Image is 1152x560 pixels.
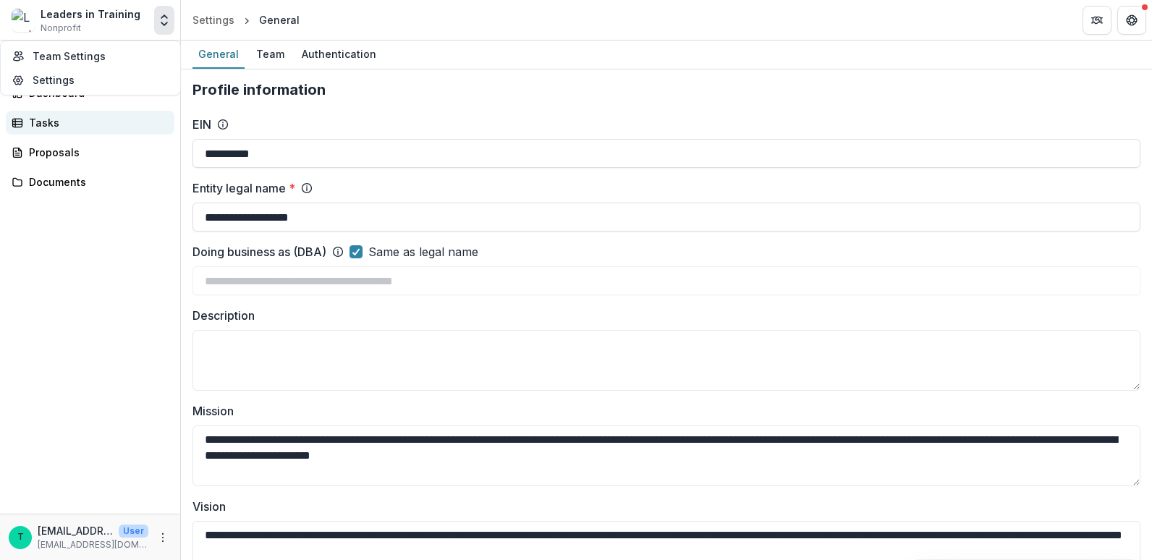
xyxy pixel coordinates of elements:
button: More [154,529,171,546]
h2: Profile information [192,81,1140,98]
img: Leaders in Training [12,9,35,32]
span: Nonprofit [41,22,81,35]
p: [EMAIL_ADDRESS][DOMAIN_NAME] [38,538,148,551]
div: Documents [29,174,163,190]
a: Tasks [6,111,174,135]
button: Partners [1083,6,1111,35]
div: Leaders in Training [41,7,140,22]
div: Proposals [29,145,163,160]
label: Entity legal name [192,179,295,197]
div: Authentication [296,43,382,64]
a: General [192,41,245,69]
a: Authentication [296,41,382,69]
a: Documents [6,170,174,194]
label: Vision [192,498,1132,515]
button: Open entity switcher [154,6,174,35]
a: Team [250,41,290,69]
label: Doing business as (DBA) [192,243,326,260]
label: Mission [192,402,1132,420]
a: Proposals [6,140,174,164]
div: Tasks [29,115,163,130]
div: Settings [192,12,234,27]
span: Same as legal name [368,243,478,260]
div: training@grantmesuccess.com [17,533,24,542]
div: General [259,12,300,27]
a: Settings [187,9,240,30]
div: Team [250,43,290,64]
p: User [119,525,148,538]
label: Description [192,307,1132,324]
div: General [192,43,245,64]
nav: breadcrumb [187,9,305,30]
button: Get Help [1117,6,1146,35]
label: EIN [192,116,211,133]
p: [EMAIL_ADDRESS][DOMAIN_NAME] [38,523,113,538]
